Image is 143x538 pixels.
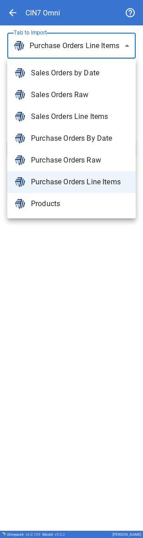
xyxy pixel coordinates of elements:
img: brand icon not found [15,111,26,122]
img: brand icon not found [15,198,26,209]
span: Sales Orders Line Items [31,111,128,122]
span: Products [31,198,128,209]
img: brand icon not found [15,68,26,79]
span: Purchase Orders By Date [31,133,128,144]
img: brand icon not found [15,177,26,188]
img: brand icon not found [15,155,26,166]
span: Sales Orders Raw [31,89,128,100]
span: Purchase Orders Line Items [31,177,128,188]
img: brand icon not found [15,89,26,100]
span: Purchase Orders Raw [31,155,128,166]
span: Sales Orders by Date [31,68,128,79]
img: brand icon not found [15,133,26,144]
